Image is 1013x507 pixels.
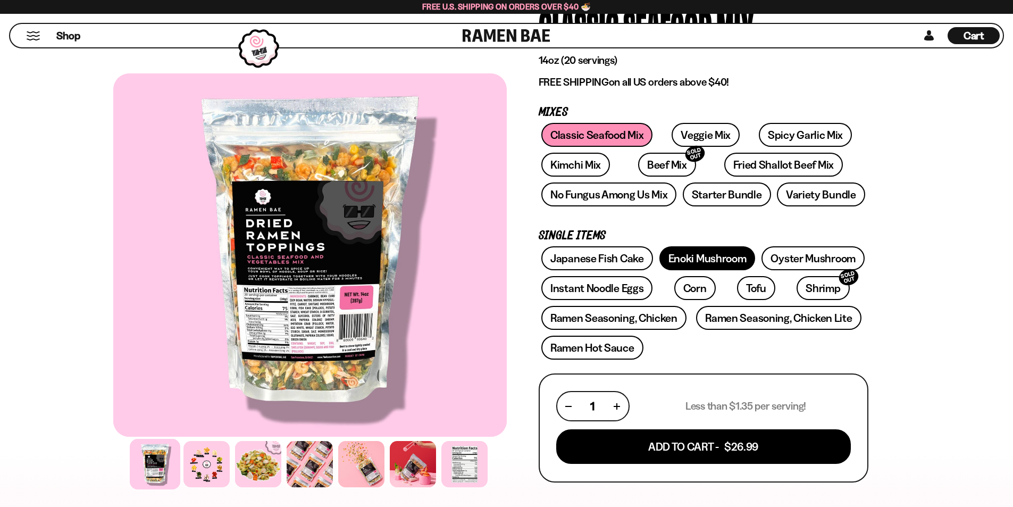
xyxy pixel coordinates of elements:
[422,2,591,12] span: Free U.S. Shipping on Orders over $40 🍜
[948,24,1000,47] a: Cart
[724,153,843,177] a: Fried Shallot Beef Mix
[659,246,756,270] a: Enoki Mushroom
[56,27,80,44] a: Shop
[541,182,676,206] a: No Fungus Among Us Mix
[26,31,40,40] button: Mobile Menu Trigger
[56,29,80,43] span: Shop
[683,144,707,164] div: SOLD OUT
[737,276,775,300] a: Tofu
[541,246,653,270] a: Japanese Fish Cake
[674,276,716,300] a: Corn
[696,306,861,330] a: Ramen Seasoning, Chicken Lite
[541,153,610,177] a: Kimchi Mix
[539,76,868,89] p: on all US orders above $40!
[759,123,852,147] a: Spicy Garlic Mix
[539,54,868,67] p: 14oz (20 servings)
[837,267,860,288] div: SOLD OUT
[777,182,865,206] a: Variety Bundle
[672,123,740,147] a: Veggie Mix
[539,107,868,118] p: Mixes
[683,182,771,206] a: Starter Bundle
[797,276,849,300] a: ShrimpSOLD OUT
[761,246,865,270] a: Oyster Mushroom
[556,429,851,464] button: Add To Cart - $26.99
[685,400,806,413] p: Less than $1.35 per serving!
[590,400,595,413] span: 1
[541,276,652,300] a: Instant Noodle Eggs
[539,231,868,241] p: Single Items
[638,153,696,177] a: Beef MixSOLD OUT
[539,76,609,88] strong: FREE SHIPPING
[964,29,984,42] span: Cart
[541,336,643,360] a: Ramen Hot Sauce
[541,306,687,330] a: Ramen Seasoning, Chicken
